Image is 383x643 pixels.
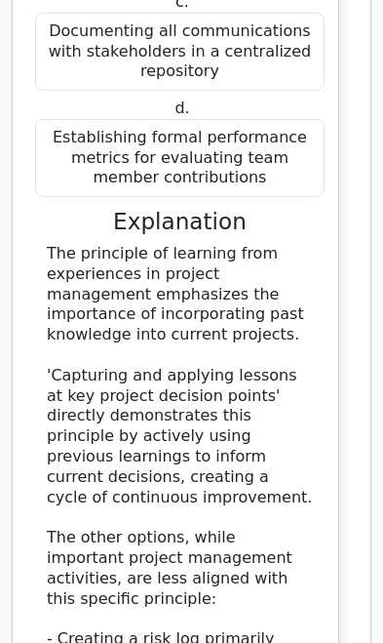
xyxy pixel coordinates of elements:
[174,99,189,117] span: d.
[47,209,313,236] h3: Explanation
[35,13,325,91] div: Documenting all communications with stakeholders in a centralized repository
[35,119,325,197] div: Establishing formal performance metrics for evaluating team member contributions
